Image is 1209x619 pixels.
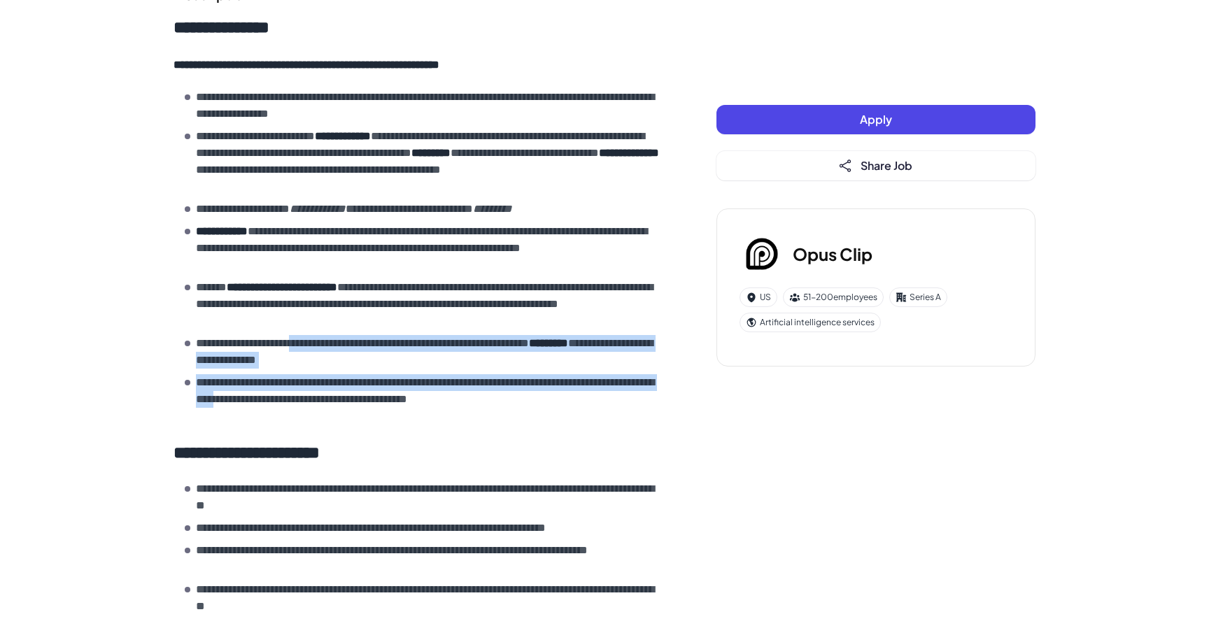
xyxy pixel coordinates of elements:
div: Series A [889,287,947,307]
div: US [740,287,777,307]
span: Share Job [861,158,912,173]
h3: Opus Clip [793,241,872,266]
div: Artificial intelligence services [740,313,881,332]
div: 51-200 employees [783,287,884,307]
span: Apply [860,112,892,127]
button: Share Job [716,151,1035,180]
img: Op [740,232,784,276]
button: Apply [716,105,1035,134]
